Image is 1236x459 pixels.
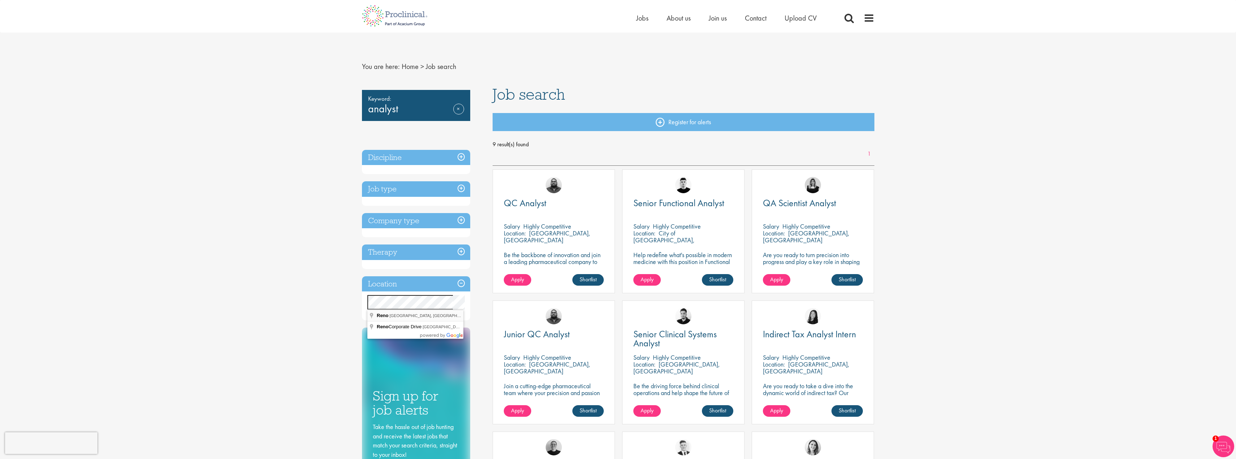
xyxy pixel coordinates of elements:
[770,276,783,283] span: Apply
[636,13,648,23] a: Jobs
[770,407,783,414] span: Apply
[633,360,655,368] span: Location:
[362,244,470,260] h3: Therapy
[763,222,779,230] span: Salary
[675,177,691,193] img: Patrick Melody
[362,62,400,71] span: You are here:
[572,405,604,417] a: Shortlist
[782,353,830,361] p: Highly Competitive
[633,197,724,209] span: Senior Functional Analyst
[633,405,661,417] a: Apply
[763,360,850,375] p: [GEOGRAPHIC_DATA], [GEOGRAPHIC_DATA]
[653,353,701,361] p: Highly Competitive
[805,308,821,324] img: Numhom Sudsok
[702,405,733,417] a: Shortlist
[763,197,836,209] span: QA Scientist Analyst
[831,405,863,417] a: Shortlist
[493,139,874,150] span: 9 result(s) found
[763,328,856,340] span: Indirect Tax Analyst Intern
[633,274,661,286] a: Apply
[805,439,821,455] img: Nur Ergiydiren
[641,276,654,283] span: Apply
[633,328,717,349] span: Senior Clinical Systems Analyst
[709,13,727,23] a: Join us
[377,313,389,318] span: Reno
[373,389,459,417] h3: Sign up for job alerts
[763,229,785,237] span: Location:
[675,308,691,324] img: Anderson Maldonado
[763,382,863,417] p: Are you ready to take a dive into the dynamic world of indirect tax? Our client is recruiting for...
[572,274,604,286] a: Shortlist
[653,222,701,230] p: Highly Competitive
[633,330,733,348] a: Senior Clinical Systems Analyst
[504,330,604,339] a: Junior QC Analyst
[504,229,526,237] span: Location:
[763,353,779,361] span: Salary
[504,405,531,417] a: Apply
[511,407,524,414] span: Apply
[362,150,470,165] h3: Discipline
[633,199,733,208] a: Senior Functional Analyst
[1213,436,1219,442] span: 1
[523,222,571,230] p: Highly Competitive
[546,308,562,324] img: Ashley Bennett
[641,407,654,414] span: Apply
[5,432,97,454] iframe: reCAPTCHA
[377,324,423,329] span: Corporate Drive
[504,360,590,375] p: [GEOGRAPHIC_DATA], [GEOGRAPHIC_DATA]
[633,222,650,230] span: Salary
[377,324,389,329] span: Reno
[504,199,604,208] a: QC Analyst
[763,199,863,208] a: QA Scientist Analyst
[1213,436,1234,457] img: Chatbot
[633,353,650,361] span: Salary
[667,13,691,23] a: About us
[420,62,424,71] span: >
[546,439,562,455] img: Emma Pretorious
[785,13,817,23] a: Upload CV
[523,353,571,361] p: Highly Competitive
[493,85,565,104] span: Job search
[362,213,470,229] h3: Company type
[633,251,733,272] p: Help redefine what's possible in modern medicine with this position in Functional Analysis!
[362,181,470,197] h3: Job type
[504,382,604,410] p: Join a cutting-edge pharmaceutical team where your precision and passion for quality will help sh...
[504,274,531,286] a: Apply
[633,382,733,403] p: Be the driving force behind clinical operations and help shape the future of pharma innovation.
[633,229,655,237] span: Location:
[633,229,695,251] p: City of [GEOGRAPHIC_DATA], [GEOGRAPHIC_DATA]
[453,104,464,125] a: Remove
[763,360,785,368] span: Location:
[362,90,470,121] div: analyst
[745,13,767,23] a: Contact
[504,229,590,244] p: [GEOGRAPHIC_DATA], [GEOGRAPHIC_DATA]
[504,197,546,209] span: QC Analyst
[546,177,562,193] img: Ashley Bennett
[633,360,720,375] p: [GEOGRAPHIC_DATA], [GEOGRAPHIC_DATA]
[368,94,464,104] span: Keyword:
[504,328,570,340] span: Junior QC Analyst
[805,177,821,193] img: Molly Colclough
[504,222,520,230] span: Salary
[763,330,863,339] a: Indirect Tax Analyst Intern
[675,439,691,455] img: Nicolas Daniel
[390,313,475,318] span: [GEOGRAPHIC_DATA], [GEOGRAPHIC_DATA]
[864,150,874,158] a: 1
[702,274,733,286] a: Shortlist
